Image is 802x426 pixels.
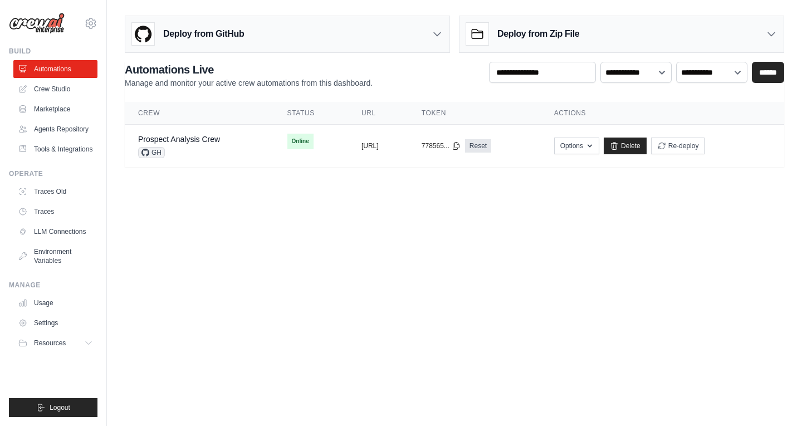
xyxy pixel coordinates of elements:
p: Manage and monitor your active crew automations from this dashboard. [125,77,373,89]
span: GH [138,147,165,158]
a: Reset [465,139,491,153]
button: Logout [9,398,97,417]
div: Build [9,47,97,56]
h3: Deploy from Zip File [497,27,579,41]
img: GitHub Logo [132,23,154,45]
a: Agents Repository [13,120,97,138]
th: Status [274,102,348,125]
th: Token [408,102,541,125]
button: 778565... [422,141,461,150]
a: Tools & Integrations [13,140,97,158]
span: Online [287,134,314,149]
th: Actions [541,102,784,125]
span: Logout [50,403,70,412]
th: URL [348,102,408,125]
h2: Automations Live [125,62,373,77]
span: Resources [34,339,66,347]
button: Re-deploy [651,138,705,154]
button: Options [554,138,599,154]
a: Environment Variables [13,243,97,270]
th: Crew [125,102,274,125]
img: Logo [9,13,65,34]
a: Prospect Analysis Crew [138,135,220,144]
button: Resources [13,334,97,352]
a: Traces Old [13,183,97,200]
a: Automations [13,60,97,78]
a: Marketplace [13,100,97,118]
a: LLM Connections [13,223,97,241]
a: Traces [13,203,97,221]
a: Delete [604,138,647,154]
h3: Deploy from GitHub [163,27,244,41]
div: Operate [9,169,97,178]
a: Crew Studio [13,80,97,98]
a: Settings [13,314,97,332]
div: Manage [9,281,97,290]
a: Usage [13,294,97,312]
